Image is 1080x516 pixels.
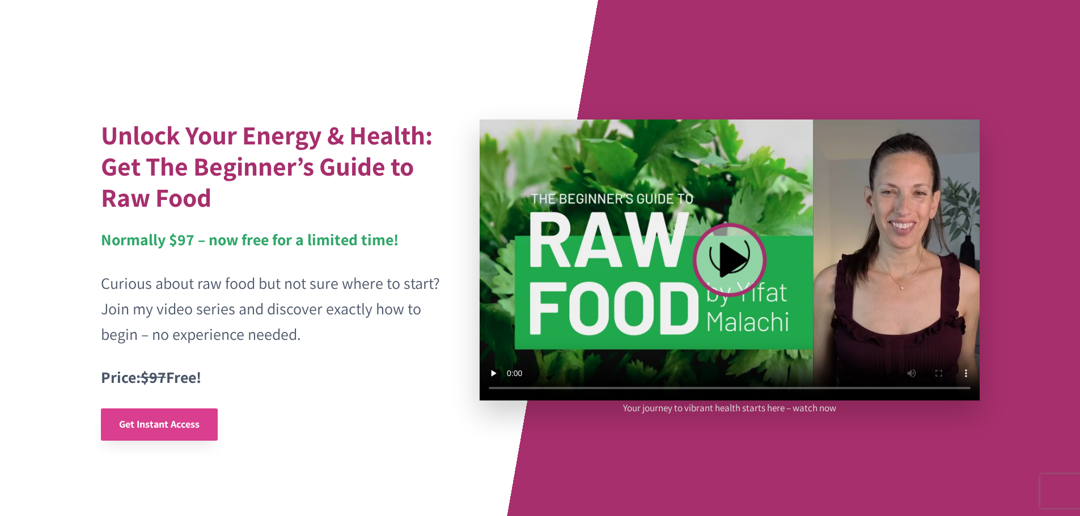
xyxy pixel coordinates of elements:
span: Get Instant Access [119,417,200,430]
strong: Price: Free! [101,366,201,387]
s: $97 [141,366,166,387]
p: Curious about raw food but not sure where to start? Join my video series and discover exactly how... [101,271,443,347]
strong: Normally $97 – now free for a limited time! [101,229,399,250]
p: Your journey to vibrant health starts here – watch now [623,400,836,416]
a: Get Instant Access [101,408,218,441]
h1: Unlock Your Energy & Health: Get The Beginner’s Guide to Raw Food [101,120,443,213]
